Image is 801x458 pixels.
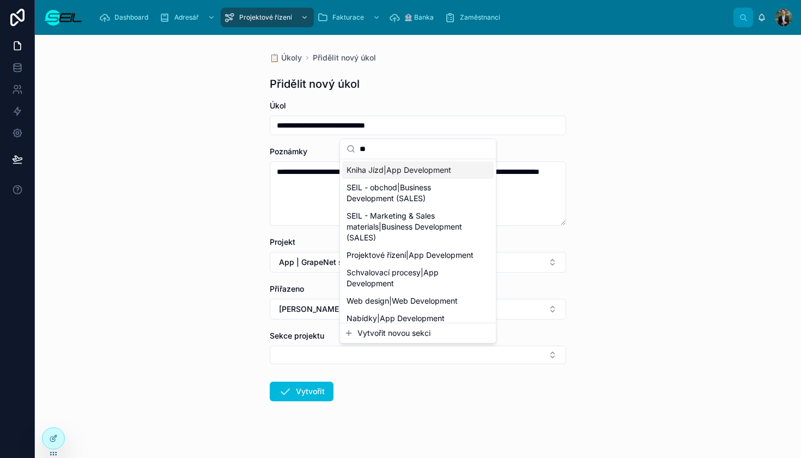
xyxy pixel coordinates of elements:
[92,5,733,29] div: scrollable content
[270,237,295,246] span: Projekt
[96,8,156,27] a: Dashboard
[114,13,148,22] span: Dashboard
[156,8,221,27] a: Adresář
[270,331,324,340] span: Sekce projektu
[347,182,476,204] span: SEIL - obchod|Business Development (SALES)
[174,13,199,22] span: Adresář
[270,101,286,110] span: Úkol
[221,8,314,27] a: Projektové řízení
[460,13,500,22] span: Zaměstnanci
[270,284,304,293] span: Přiřazeno
[270,252,566,273] button: Select Button
[332,13,364,22] span: Fakturace
[314,8,386,27] a: Fakturace
[270,299,566,320] button: Select Button
[344,328,491,339] button: Vytvořit novou sekci
[357,328,430,339] span: Vytvořit novou sekci
[279,304,361,315] span: [PERSON_NAME], BBA
[270,52,302,63] a: 📋 Úkoly
[441,8,508,27] a: Zaměstnanci
[340,159,496,323] div: Suggestions
[270,382,333,401] button: Vytvořit
[404,13,434,22] span: 🏦 Banka
[347,313,445,324] span: Nabídky|App Development
[347,267,476,289] span: Schvalovací procesy|App Development
[347,250,474,261] span: Projektové řízení|App Development
[279,257,356,268] span: App | GrapeNet s.r.o.
[347,165,451,176] span: Kniha Jízd|App Development
[270,147,307,156] span: Poznámky
[239,13,292,22] span: Projektové řízení
[347,296,458,306] span: Web design|Web Development
[313,52,376,63] a: Přidělit nový úkol
[270,346,566,364] button: Select Button
[44,9,83,26] img: App logo
[270,76,360,92] h1: Přidělit nový úkol
[386,8,441,27] a: 🏦 Banka
[347,210,476,243] span: SEIL - Marketing & Sales materials|Business Development (SALES)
